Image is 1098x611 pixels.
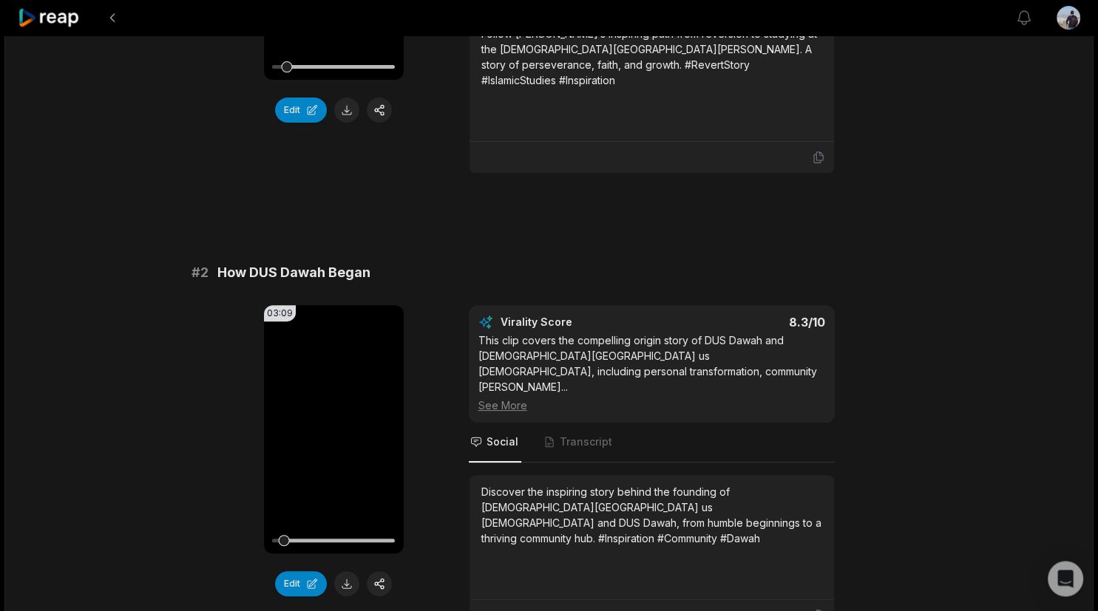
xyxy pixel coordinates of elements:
video: Your browser does not support mp4 format. [264,305,404,553]
div: 8.3 /10 [666,315,825,330]
span: # 2 [192,262,209,283]
div: Open Intercom Messenger [1048,561,1083,596]
div: Virality Score [501,315,660,330]
button: Edit [275,571,327,596]
button: Edit [275,98,327,123]
span: How DUS Dawah Began [217,262,370,283]
span: Social [487,434,518,449]
div: Discover the inspiring story behind the founding of [DEMOGRAPHIC_DATA][GEOGRAPHIC_DATA] us [DEMOG... [481,484,822,546]
div: See More [478,397,825,413]
span: Transcript [560,434,612,449]
nav: Tabs [469,423,835,462]
div: Follow [PERSON_NAME]’s inspiring path from reversion to studying at the [DEMOGRAPHIC_DATA][GEOGRA... [481,26,822,88]
div: This clip covers the compelling origin story of DUS Dawah and [DEMOGRAPHIC_DATA][GEOGRAPHIC_DATA]... [478,332,825,413]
